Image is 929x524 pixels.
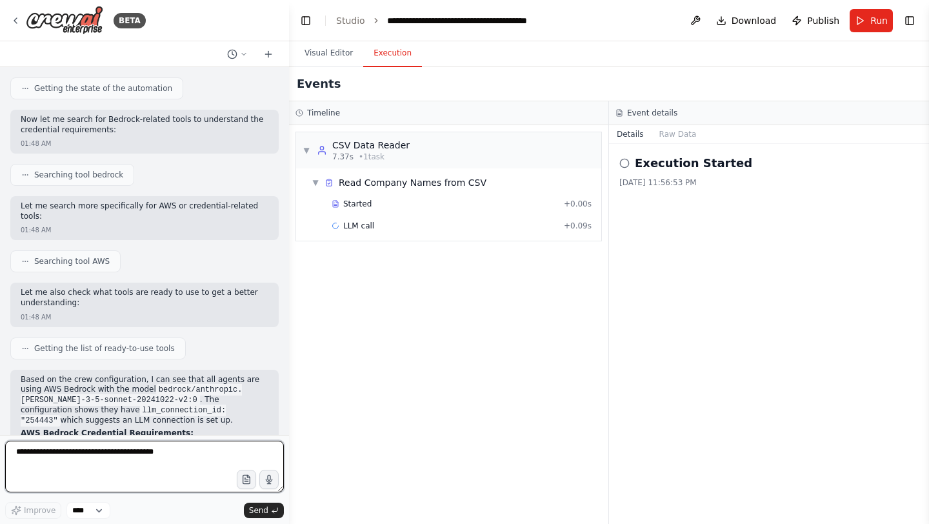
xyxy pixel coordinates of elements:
span: Send [249,505,268,516]
button: Publish [786,9,844,32]
span: Run [870,14,888,27]
a: Studio [336,15,365,26]
div: 01:48 AM [21,225,51,235]
span: ▼ [303,145,310,156]
span: LLM call [343,221,374,231]
span: Getting the list of ready-to-use tools [34,343,175,354]
span: • 1 task [359,152,385,162]
span: Publish [807,14,839,27]
button: Switch to previous chat [222,46,253,62]
div: 01:48 AM [21,312,51,322]
span: + 0.09s [564,221,592,231]
h2: Events [297,75,341,93]
button: Execution [363,40,422,67]
button: Click to speak your automation idea [259,470,279,489]
button: Run [850,9,893,32]
div: [DATE] 11:56:53 PM [619,177,919,188]
button: Visual Editor [294,40,363,67]
button: Show right sidebar [901,12,919,30]
p: Now let me search for Bedrock-related tools to understand the credential requirements: [21,115,268,135]
div: BETA [114,13,146,28]
button: Start a new chat [258,46,279,62]
span: Getting the state of the automation [34,83,172,94]
p: Let me search more specifically for AWS or credential-related tools: [21,201,268,221]
button: Download [711,9,782,32]
button: Upload files [237,470,256,489]
h3: Timeline [307,108,340,118]
img: Logo [26,6,103,35]
span: Searching tool AWS [34,256,110,267]
span: 7.37s [332,152,354,162]
span: + 0.00s [564,199,592,209]
div: 01:48 AM [21,139,51,148]
button: Details [609,125,652,143]
h2: Execution Started [635,154,752,172]
div: Read Company Names from CSV [339,176,486,189]
span: Searching tool bedrock [34,170,123,180]
strong: AWS Bedrock Credential Requirements: [21,428,194,438]
span: Started [343,199,372,209]
span: Improve [24,505,55,516]
code: llm_connection_id: "254443" [21,405,226,427]
p: Let me also check what tools are ready to use to get a better understanding: [21,288,268,308]
button: Send [244,503,284,518]
span: Download [732,14,777,27]
h3: Event details [627,108,677,118]
nav: breadcrumb [336,14,532,27]
div: CSV Data Reader [332,139,410,152]
button: Hide left sidebar [297,12,315,30]
button: Improve [5,502,61,519]
p: Based on the crew configuration, I can see that all agents are using AWS Bedrock with the model .... [21,375,268,427]
button: Raw Data [652,125,704,143]
span: ▼ [312,177,319,188]
code: bedrock/anthropic.[PERSON_NAME]-3-5-sonnet-20241022-v2:0 [21,384,242,406]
